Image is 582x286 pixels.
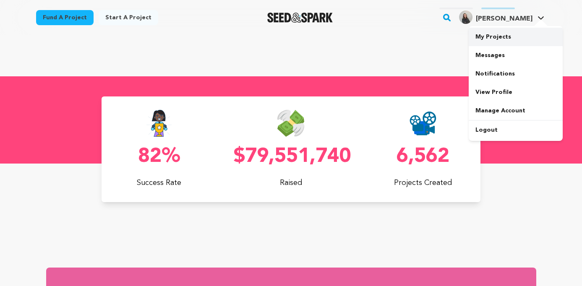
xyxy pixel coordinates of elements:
[476,16,532,22] span: [PERSON_NAME]
[410,110,436,137] img: Seed&Spark Projects Created Icon
[459,10,472,24] img: 233221b6cc66e16a.jpg
[457,9,546,26] span: Olivia H.'s Profile
[469,83,563,101] a: View Profile
[233,177,348,189] p: Raised
[459,10,532,24] div: Olivia H.'s Profile
[277,110,304,137] img: Seed&Spark Money Raised Icon
[267,13,333,23] a: Seed&Spark Homepage
[267,13,333,23] img: Seed&Spark Logo Dark Mode
[233,147,348,167] p: $79,551,740
[469,28,563,46] a: My Projects
[36,10,94,25] a: Fund a project
[102,177,217,189] p: Success Rate
[469,101,563,120] a: Manage Account
[469,121,563,139] a: Logout
[146,110,172,137] img: Seed&Spark Success Rate Icon
[469,65,563,83] a: Notifications
[99,10,158,25] a: Start a project
[365,147,480,167] p: 6,562
[365,177,480,189] p: Projects Created
[102,147,217,167] p: 82%
[457,9,546,24] a: Olivia H.'s Profile
[469,46,563,65] a: Messages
